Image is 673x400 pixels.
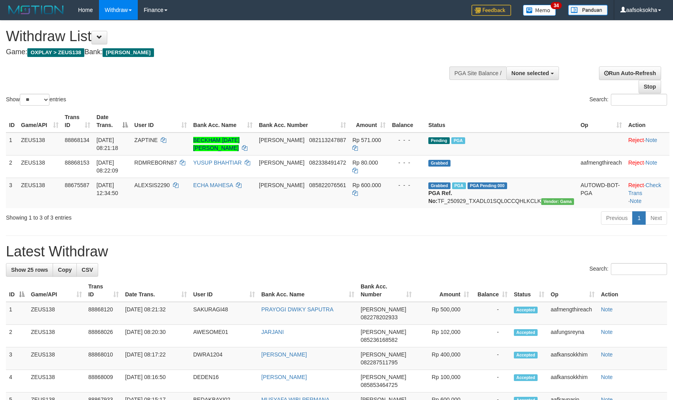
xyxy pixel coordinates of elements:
td: ZEUS138 [18,178,62,208]
div: - - - [392,136,422,144]
th: Bank Acc. Number: activate to sort column ascending [256,110,349,133]
select: Showentries [20,94,49,106]
td: [DATE] 08:21:32 [122,302,190,325]
span: [PERSON_NAME] [361,306,406,313]
td: - [472,347,511,370]
a: Note [601,374,613,380]
td: · · [625,178,669,208]
span: Accepted [514,352,538,358]
td: Rp 400,000 [415,347,472,370]
span: Accepted [514,329,538,336]
td: 4 [6,370,28,392]
span: 88868134 [65,137,89,143]
span: [PERSON_NAME] [361,329,406,335]
th: Action [625,110,669,133]
span: Rp 80.000 [352,159,378,166]
span: [DATE] 08:21:18 [97,137,118,151]
h1: Withdraw List [6,28,441,44]
td: DEDEN16 [190,370,258,392]
span: Pending [428,137,450,144]
td: 1 [6,302,28,325]
a: JARJANI [261,329,284,335]
td: TF_250929_TXADL01SQL0CCQHLKCLK [425,178,578,208]
td: - [472,302,511,325]
a: Note [601,351,613,358]
th: Balance [389,110,425,133]
span: Show 25 rows [11,267,48,273]
label: Search: [589,94,667,106]
span: Marked by aaftrukkakada [451,137,465,144]
span: [PERSON_NAME] [361,351,406,358]
th: Op: activate to sort column ascending [577,110,625,133]
button: None selected [506,66,559,80]
a: YUSUP BHAHTIAR [193,159,242,166]
label: Show entries [6,94,66,106]
span: 88675587 [65,182,89,188]
span: Marked by aafpengsreynich [452,182,466,189]
span: PGA Pending [468,182,507,189]
th: Trans ID: activate to sort column ascending [85,279,122,302]
a: Copy [53,263,77,277]
th: Amount: activate to sort column ascending [349,110,389,133]
h1: Latest Withdraw [6,244,667,260]
span: ZAPTINE [134,137,158,143]
th: Date Trans.: activate to sort column descending [93,110,131,133]
th: Bank Acc. Name: activate to sort column ascending [190,110,256,133]
div: - - - [392,181,422,189]
th: Action [598,279,667,302]
td: 88868026 [85,325,122,347]
td: [DATE] 08:16:50 [122,370,190,392]
span: Rp 600.000 [352,182,381,188]
span: Copy 085236168582 to clipboard [361,337,397,343]
span: [PERSON_NAME] [259,137,304,143]
th: Date Trans.: activate to sort column ascending [122,279,190,302]
td: Rp 102,000 [415,325,472,347]
span: Grabbed [428,182,451,189]
td: 3 [6,178,18,208]
a: Reject [628,182,644,188]
a: BECKHAM [DATE][PERSON_NAME] [193,137,240,151]
td: ZEUS138 [18,133,62,155]
td: Rp 500,000 [415,302,472,325]
th: ID [6,110,18,133]
input: Search: [611,94,667,106]
img: panduan.png [568,5,608,15]
td: aafmengthireach [548,302,598,325]
a: Check Trans [628,182,661,196]
td: · [625,133,669,155]
th: Op: activate to sort column ascending [548,279,598,302]
td: - [472,325,511,347]
img: Feedback.jpg [471,5,511,16]
b: PGA Ref. No: [428,190,452,204]
div: Showing 1 to 3 of 3 entries [6,210,274,222]
th: Bank Acc. Name: activate to sort column ascending [258,279,357,302]
a: Run Auto-Refresh [599,66,661,80]
div: PGA Site Balance / [449,66,506,80]
span: Vendor URL: https://trx31.1velocity.biz [541,198,574,205]
th: User ID: activate to sort column ascending [131,110,190,133]
img: Button%20Memo.svg [523,5,556,16]
a: [PERSON_NAME] [261,351,307,358]
span: [DATE] 08:22:09 [97,159,118,174]
img: MOTION_logo.png [6,4,66,16]
a: Note [646,137,658,143]
td: ZEUS138 [28,302,85,325]
a: Show 25 rows [6,263,53,277]
td: 2 [6,325,28,347]
a: Previous [601,211,633,225]
th: ID: activate to sort column descending [6,279,28,302]
label: Search: [589,263,667,275]
td: 88868009 [85,370,122,392]
span: [PERSON_NAME] [361,374,406,380]
td: AWESOME01 [190,325,258,347]
a: Reject [628,159,644,166]
td: · [625,155,669,178]
span: Copy 082287511795 to clipboard [361,359,397,366]
span: 34 [551,2,561,9]
h4: Game: Bank: [6,48,441,56]
td: 88868010 [85,347,122,370]
span: [PERSON_NAME] [103,48,154,57]
span: Copy 082338491472 to clipboard [309,159,346,166]
a: Next [645,211,667,225]
th: Game/API: activate to sort column ascending [18,110,62,133]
